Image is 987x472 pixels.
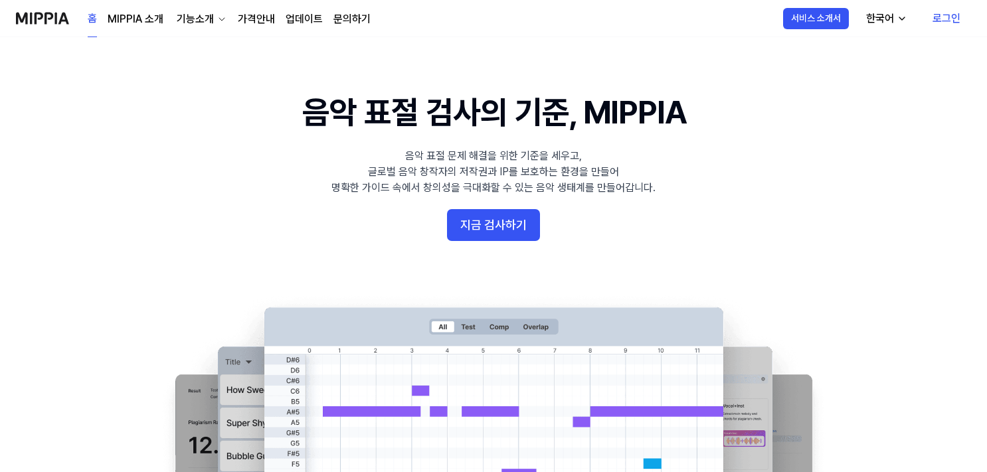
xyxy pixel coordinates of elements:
[783,8,849,29] button: 서비스 소개서
[302,90,685,135] h1: 음악 표절 검사의 기준, MIPPIA
[855,5,915,32] button: 한국어
[108,11,163,27] a: MIPPIA 소개
[174,11,227,27] button: 기능소개
[863,11,897,27] div: 한국어
[447,209,540,241] button: 지금 검사하기
[238,11,275,27] a: 가격안내
[286,11,323,27] a: 업데이트
[333,11,371,27] a: 문의하기
[174,11,217,27] div: 기능소개
[331,148,656,196] div: 음악 표절 문제 해결을 위한 기준을 세우고, 글로벌 음악 창작자의 저작권과 IP를 보호하는 환경을 만들어 명확한 가이드 속에서 창의성을 극대화할 수 있는 음악 생태계를 만들어...
[88,1,97,37] a: 홈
